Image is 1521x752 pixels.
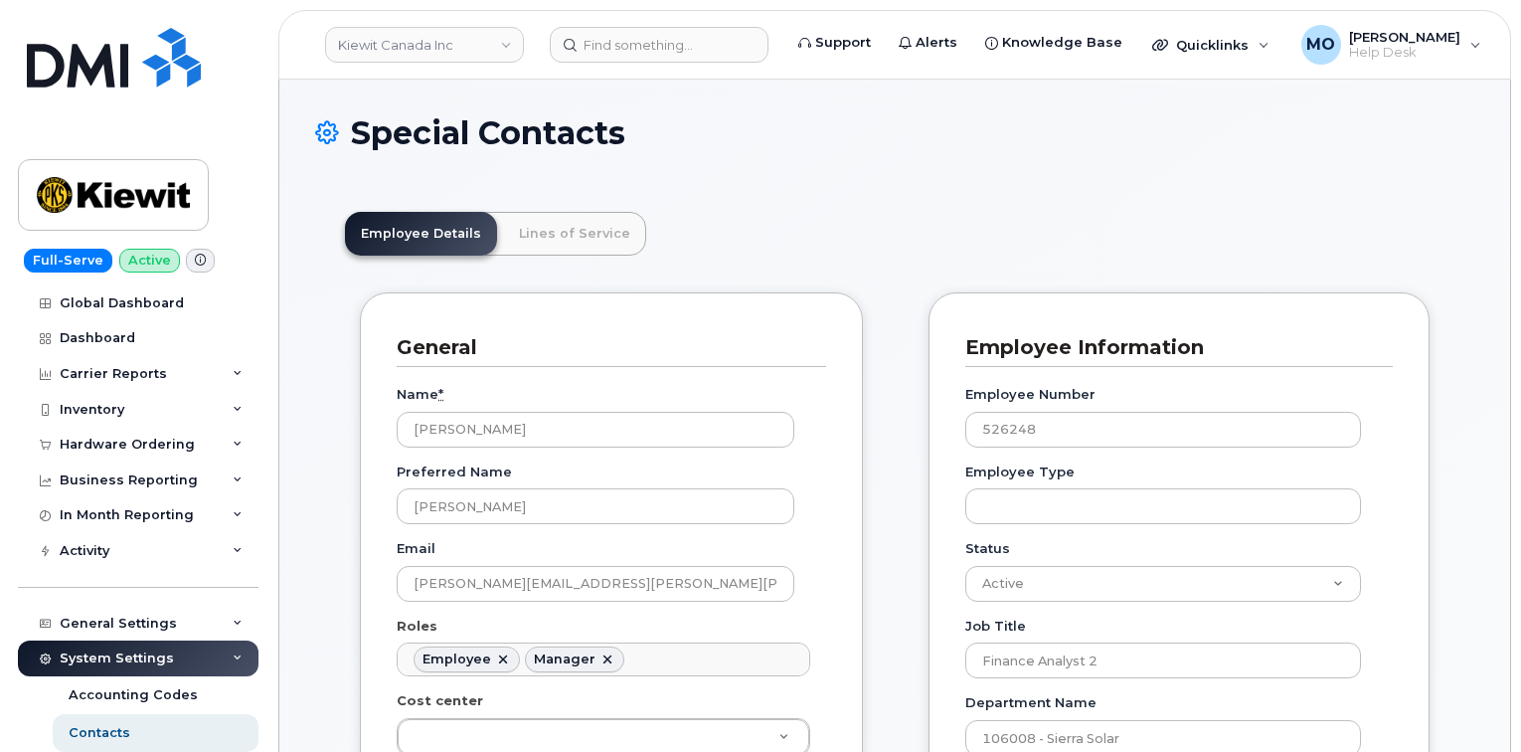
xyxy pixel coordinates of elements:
label: Roles [397,617,437,636]
a: Lines of Service [503,212,646,256]
div: Manager [534,652,595,667]
h3: General [397,334,811,361]
label: Email [397,539,435,558]
label: Status [965,539,1010,558]
label: Employee Number [965,385,1096,404]
label: Job Title [965,617,1026,636]
abbr: required [438,386,443,402]
a: Employee Details [345,212,497,256]
h3: Employee Information [965,334,1378,361]
label: Employee Type [965,463,1075,481]
h1: Special Contacts [315,115,1474,150]
label: Cost center [397,691,483,710]
label: Department Name [965,693,1097,712]
label: Name [397,385,443,404]
label: Preferred Name [397,463,512,481]
div: Employee [422,652,491,667]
